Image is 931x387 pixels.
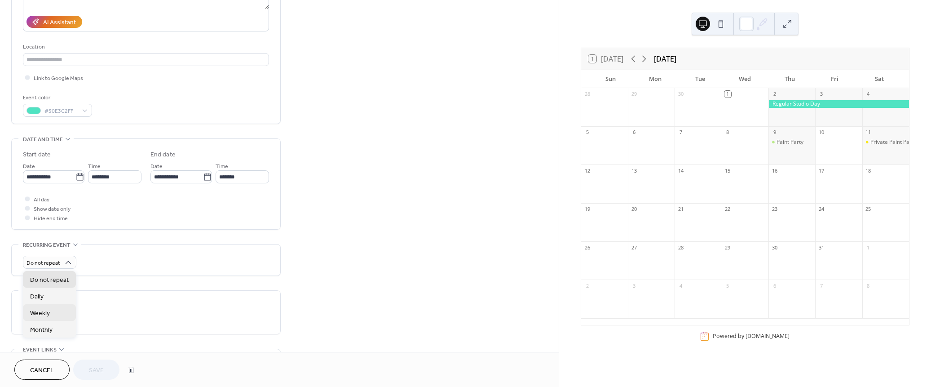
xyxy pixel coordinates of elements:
div: Mon [633,70,678,88]
div: 21 [677,206,684,213]
span: Cancel [30,366,54,375]
div: Paint Party [768,138,815,146]
div: 30 [677,91,684,98]
div: 24 [818,206,825,213]
div: 27 [631,244,637,251]
div: Paint Party [777,138,803,146]
div: Event color [23,93,90,102]
div: 12 [584,167,591,174]
div: 3 [818,91,825,98]
div: 5 [724,282,731,289]
span: Weekly [30,308,50,318]
span: All day [34,195,49,205]
div: Tue [678,70,723,88]
div: AI Assistant [43,18,76,27]
div: 4 [865,91,872,98]
div: Powered by [713,333,790,340]
div: 6 [631,129,637,136]
span: Date [150,162,163,171]
div: Regular Studio Day [768,100,909,108]
span: Do not repeat [30,275,69,285]
span: Show date only [34,205,71,214]
span: Time [88,162,101,171]
span: Do not repeat [26,258,60,268]
div: 28 [584,91,591,98]
div: 10 [818,129,825,136]
div: Private Paint Party: Taylor [862,138,909,146]
div: 28 [677,244,684,251]
div: 30 [771,244,778,251]
div: 19 [584,206,591,213]
div: 16 [771,167,778,174]
div: Sun [588,70,633,88]
div: 26 [584,244,591,251]
div: Start date [23,150,51,160]
span: Link to Google Maps [34,74,83,83]
div: 17 [818,167,825,174]
span: Monthly [30,325,53,334]
div: 6 [771,282,778,289]
div: 1 [724,91,731,98]
div: 22 [724,206,731,213]
div: 15 [724,167,731,174]
div: 5 [584,129,591,136]
div: 11 [865,129,872,136]
div: 1 [865,244,872,251]
div: 31 [818,244,825,251]
div: Wed [723,70,768,88]
div: Sat [857,70,902,88]
div: 2 [771,91,778,98]
div: 20 [631,206,637,213]
div: [DATE] [654,53,676,64]
div: 18 [865,167,872,174]
div: 3 [631,282,637,289]
span: Daily [30,292,44,301]
div: 29 [631,91,637,98]
button: Cancel [14,360,70,380]
div: 13 [631,167,637,174]
div: Thu [768,70,812,88]
div: 29 [724,244,731,251]
a: [DOMAIN_NAME] [746,333,790,340]
div: 14 [677,167,684,174]
div: 8 [865,282,872,289]
div: 2 [584,282,591,289]
button: AI Assistant [26,16,82,28]
span: Hide end time [34,214,68,223]
div: 25 [865,206,872,213]
span: Event links [23,345,57,355]
div: Fri [812,70,857,88]
div: 23 [771,206,778,213]
div: End date [150,150,176,160]
span: Date [23,162,35,171]
span: Time [216,162,228,171]
div: 7 [818,282,825,289]
div: Location [23,42,267,52]
div: 8 [724,129,731,136]
span: #50E3C2FF [44,107,78,116]
div: 9 [771,129,778,136]
span: Recurring event [23,240,71,250]
div: 4 [677,282,684,289]
span: Date and time [23,135,63,144]
div: 7 [677,129,684,136]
